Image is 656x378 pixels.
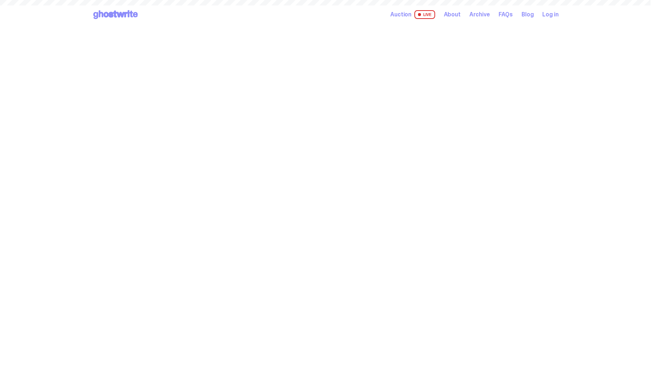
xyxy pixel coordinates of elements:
a: Archive [469,12,490,17]
a: Auction LIVE [390,10,435,19]
span: Auction [390,12,411,17]
a: Blog [522,12,534,17]
a: About [444,12,461,17]
a: Log in [542,12,558,17]
a: FAQs [499,12,513,17]
span: LIVE [414,10,435,19]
